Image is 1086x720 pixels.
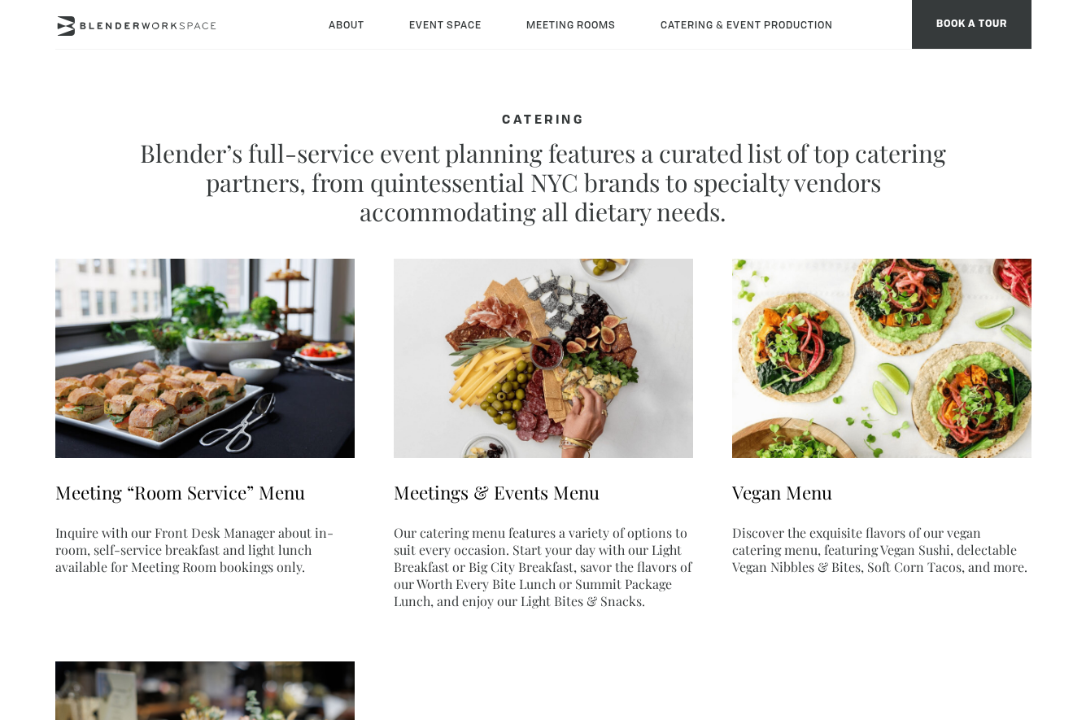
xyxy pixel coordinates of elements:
a: Meetings & Events Menu [394,480,600,504]
p: Discover the exquisite flavors of our vegan catering menu, featuring Vegan Sushi, delectable Vega... [732,524,1031,575]
a: Meeting “Room Service” Menu [55,480,305,504]
p: Blender’s full-service event planning features a curated list of top catering partners, from quin... [137,138,950,226]
p: Inquire with our Front Desk Manager about in-room, self-service breakfast and light lunch availab... [55,524,355,575]
p: Our catering menu features a variety of options to suit every occasion. Start your day with our L... [394,524,693,609]
h4: CATERING [137,114,950,129]
a: Vegan Menu [732,480,832,504]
